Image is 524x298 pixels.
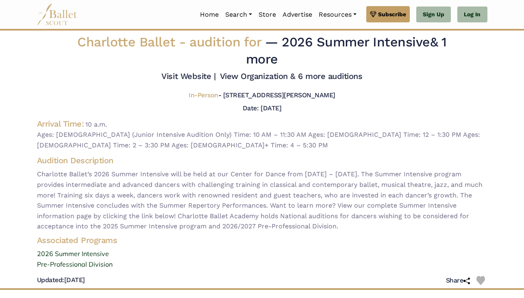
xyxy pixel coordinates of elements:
[378,10,406,19] span: Subscribe
[30,259,494,270] a: Pre-Professional Division
[315,6,360,23] a: Resources
[246,34,447,67] span: — 2026 Summer Intensive
[77,34,265,50] span: Charlotte Ballet -
[457,7,487,23] a: Log In
[30,235,494,245] h4: Associated Programs
[222,6,255,23] a: Search
[416,7,451,23] a: Sign Up
[189,91,218,99] span: In-Person
[370,10,376,19] img: gem.svg
[37,276,64,284] span: Updated:
[37,276,85,285] h5: [DATE]
[197,6,222,23] a: Home
[246,34,447,67] a: & 1 more
[243,104,281,112] h5: Date: [DATE]
[37,169,487,232] span: Charlotte Ballet’s 2026 Summer Intensive will be held at our Center for Dance from [DATE] – [DATE...
[220,71,363,81] a: View Organization & 6 more auditions
[37,119,84,129] h4: Arrival Time:
[446,276,470,285] h5: Share
[279,6,315,23] a: Advertise
[189,91,335,100] h5: - [STREET_ADDRESS][PERSON_NAME]
[37,155,487,166] h4: Audition Description
[189,34,261,50] span: audition for
[255,6,279,23] a: Store
[37,129,487,150] span: Ages: [DEMOGRAPHIC_DATA] (Junior Intensive Audition Only) Time: 10 AM – 11:30 AM Ages: [DEMOGRAPH...
[30,249,494,259] a: 2026 Summer Intensive
[85,121,107,128] span: 10 a.m.
[366,6,410,22] a: Subscribe
[161,71,215,81] a: Visit Website |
